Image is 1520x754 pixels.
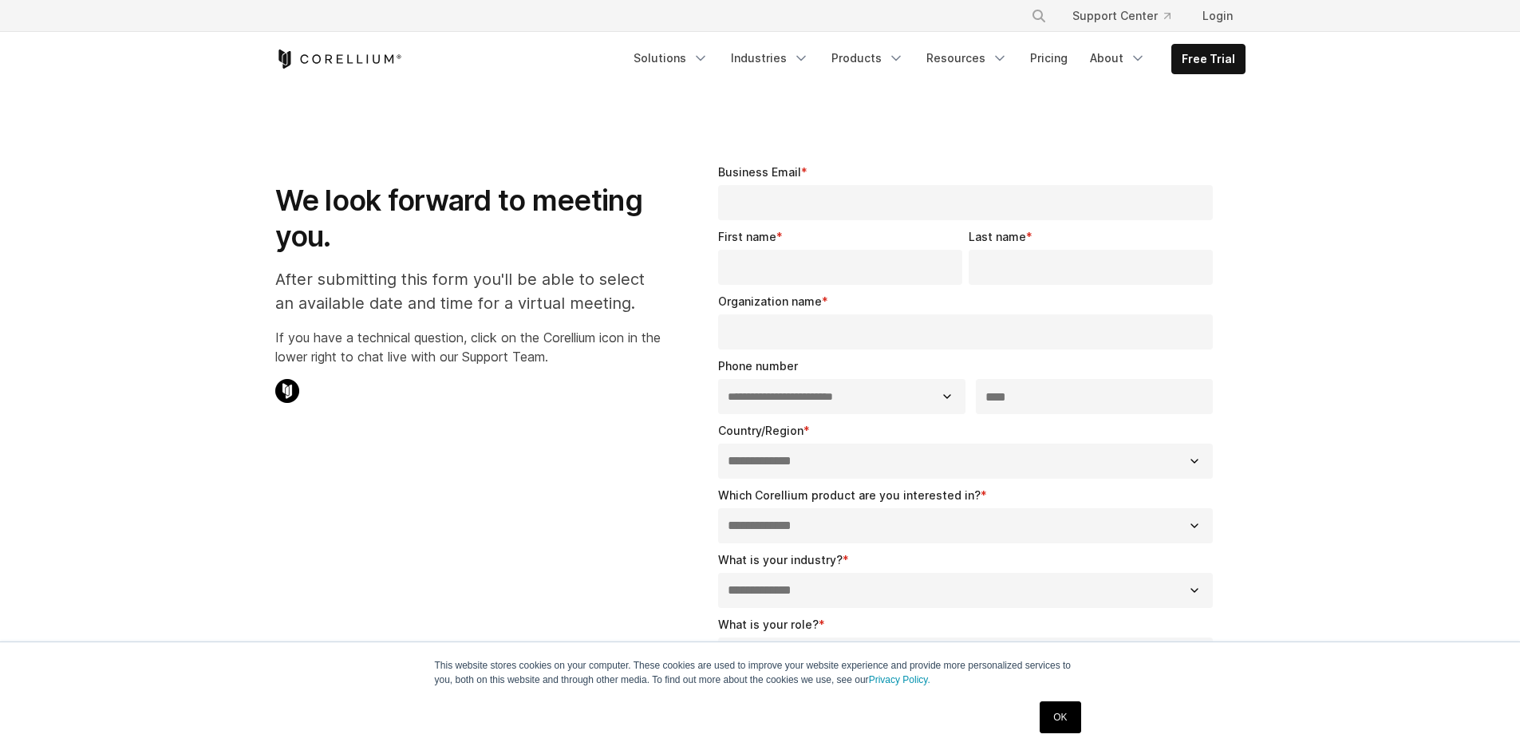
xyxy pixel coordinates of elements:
a: Solutions [624,44,718,73]
span: Country/Region [718,424,803,437]
a: About [1080,44,1155,73]
span: Last name [969,230,1026,243]
h1: We look forward to meeting you. [275,183,661,255]
a: Resources [917,44,1017,73]
a: Pricing [1021,44,1077,73]
a: Corellium Home [275,49,402,69]
p: If you have a technical question, click on the Corellium icon in the lower right to chat live wit... [275,328,661,366]
span: What is your role? [718,618,819,631]
button: Search [1025,2,1053,30]
p: This website stores cookies on your computer. These cookies are used to improve your website expe... [435,658,1086,687]
a: OK [1040,701,1080,733]
a: Support Center [1060,2,1183,30]
p: After submitting this form you'll be able to select an available date and time for a virtual meet... [275,267,661,315]
a: Products [822,44,914,73]
span: Phone number [718,359,798,373]
span: First name [718,230,776,243]
span: What is your industry? [718,553,843,566]
span: Which Corellium product are you interested in? [718,488,981,502]
a: Free Trial [1172,45,1245,73]
a: Login [1190,2,1246,30]
div: Navigation Menu [1012,2,1246,30]
a: Privacy Policy. [869,674,930,685]
a: Industries [721,44,819,73]
div: Navigation Menu [624,44,1246,74]
span: Organization name [718,294,822,308]
span: Business Email [718,165,801,179]
img: Corellium Chat Icon [275,379,299,403]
